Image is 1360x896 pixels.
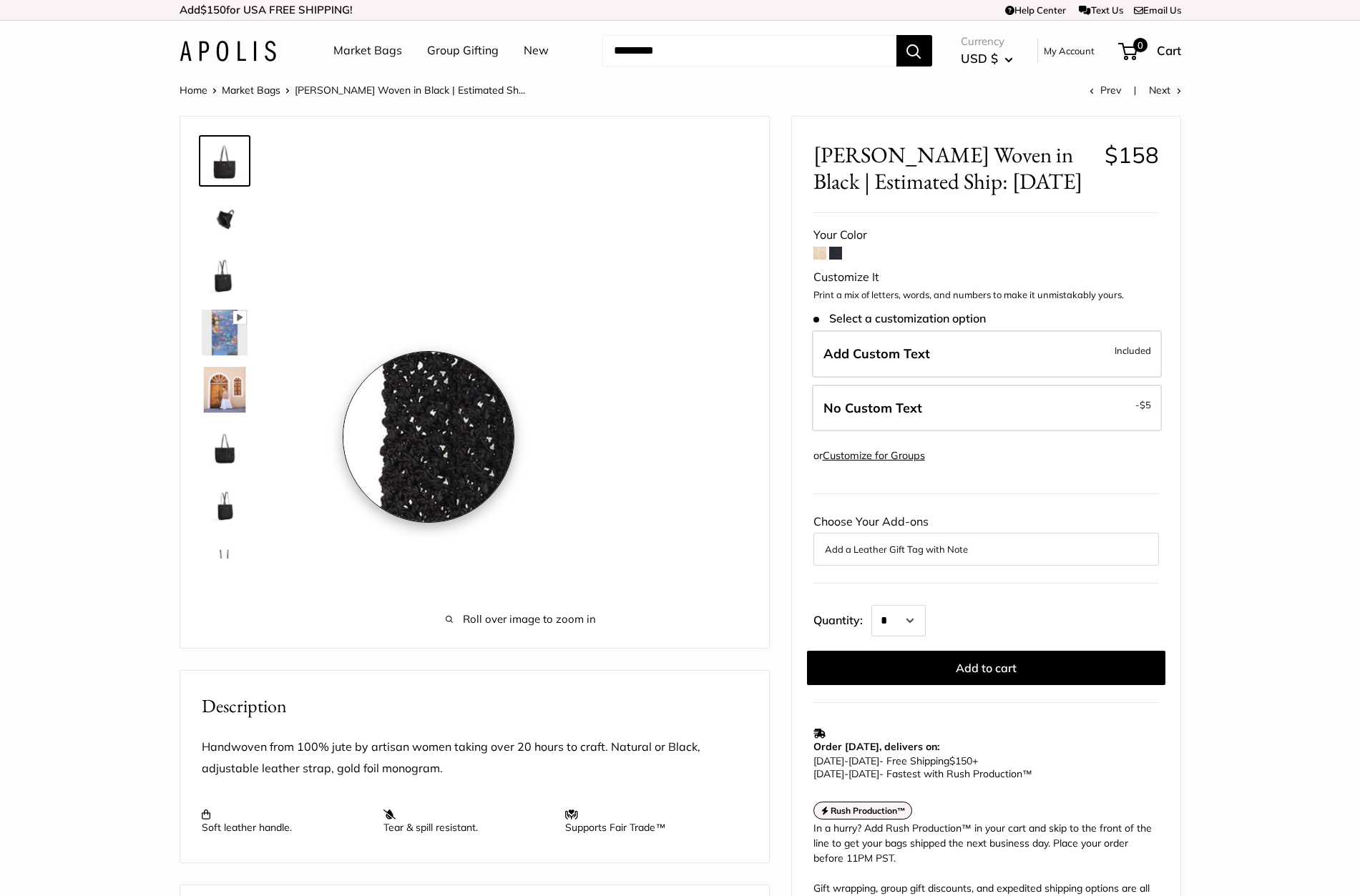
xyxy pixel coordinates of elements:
[222,84,280,97] a: Market Bags
[823,449,925,462] a: Customize for Groups
[1005,4,1066,16] a: Help Center
[813,225,1159,246] div: Your Color
[202,367,248,413] img: Mercado Woven in Black | Estimated Ship: Oct. 26th
[202,424,248,470] img: Mercado Woven in Black | Estimated Ship: Oct. 26th
[180,41,276,61] img: Apolis
[202,538,248,584] img: Mercado Woven in Black | Estimated Ship: Oct. 26th
[199,364,250,415] a: Mercado Woven in Black | Estimated Ship: Oct. 26th
[896,35,932,67] button: Search
[199,307,250,358] a: Mercado Woven in Black | Estimated Ship: Oct. 26th
[813,267,1159,288] div: Customize It
[848,767,879,780] span: [DATE]
[844,767,848,780] span: -
[813,740,939,753] strong: Order [DATE], delivers on:
[202,808,369,834] p: Soft leather handle.
[844,754,848,767] span: -
[848,754,879,767] span: [DATE]
[1079,4,1122,16] a: Text Us
[949,754,972,767] span: $150
[823,345,930,362] span: Add Custom Text
[199,478,250,530] a: Mercado Woven in Black | Estimated Ship: Oct. 26th
[565,808,733,834] p: Supports Fair Trade™
[202,138,248,184] img: Mercado Woven in Black | Estimated Ship: Oct. 26th
[383,808,551,834] p: Tear & spill resistant.
[199,421,250,473] a: Mercado Woven in Black | Estimated Ship: Oct. 26th
[813,446,925,466] div: or
[199,135,250,187] a: Mercado Woven in Black | Estimated Ship: Oct. 26th
[180,81,525,99] nav: Breadcrumb
[295,609,748,629] span: Roll over image to zoom in
[813,142,1094,195] span: [PERSON_NAME] Woven in Black | Estimated Ship: [DATE]
[813,767,844,780] span: [DATE]
[1140,399,1151,410] span: $5
[524,40,549,61] a: New
[813,312,986,325] span: Select a customization option
[1134,4,1181,16] a: Email Us
[602,35,896,67] input: Search...
[812,385,1162,432] label: Leave Blank
[812,330,1162,378] label: Add Custom Text
[825,541,1148,558] button: Add a Leather Gift Tag with Note
[1149,84,1181,97] a: Next
[202,310,248,355] img: Mercado Woven in Black | Estimated Ship: Oct. 26th
[1105,141,1159,169] span: $158
[199,250,250,301] a: Mercado Woven in Black | Estimated Ship: Oct. 26th
[202,739,700,775] span: Handwoven from 100% jute by artisan women taking over 20 hours to craft. Natural or Black, adjust...
[199,192,250,244] a: Mercado Woven in Black | Estimated Ship: Oct. 26th
[813,754,1152,780] p: - Free Shipping +
[199,536,250,587] a: Mercado Woven in Black | Estimated Ship: Oct. 26th
[1135,396,1151,413] span: -
[813,601,871,636] label: Quantity:
[813,767,1032,780] span: - Fastest with Rush Production™
[1120,39,1181,62] a: 0 Cart
[202,252,248,298] img: Mercado Woven in Black | Estimated Ship: Oct. 26th
[1115,342,1151,359] span: Included
[1132,38,1147,52] span: 0
[831,805,906,816] strong: Rush Production™
[807,651,1165,685] button: Add to cart
[202,692,748,720] h2: Description
[295,84,525,97] span: [PERSON_NAME] Woven in Black | Estimated Sh...
[961,31,1013,51] span: Currency
[823,400,922,416] span: No Custom Text
[1090,84,1121,97] a: Prev
[1044,42,1095,59] a: My Account
[202,481,248,527] img: Mercado Woven in Black | Estimated Ship: Oct. 26th
[961,51,998,66] span: USD $
[961,47,1013,70] button: USD $
[813,288,1159,302] p: Print a mix of letters, words, and numbers to make it unmistakably yours.
[200,3,226,16] span: $150
[813,754,844,767] span: [DATE]
[813,511,1159,566] div: Choose Your Add-ons
[333,40,402,61] a: Market Bags
[202,195,248,241] img: Mercado Woven in Black | Estimated Ship: Oct. 26th
[180,84,207,97] a: Home
[1157,43,1181,58] span: Cart
[427,40,499,61] a: Group Gifting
